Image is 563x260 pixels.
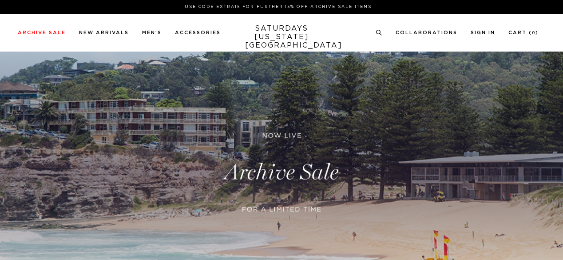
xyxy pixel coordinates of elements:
a: New Arrivals [79,30,129,35]
a: Collaborations [396,30,457,35]
small: 0 [532,31,535,35]
a: Archive Sale [18,30,66,35]
p: Use Code EXTRA15 for Further 15% Off Archive Sale Items [21,4,535,10]
a: SATURDAYS[US_STATE][GEOGRAPHIC_DATA] [245,24,318,50]
a: Men's [142,30,162,35]
a: Sign In [471,30,495,35]
a: Cart (0) [508,30,539,35]
a: Accessories [175,30,221,35]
